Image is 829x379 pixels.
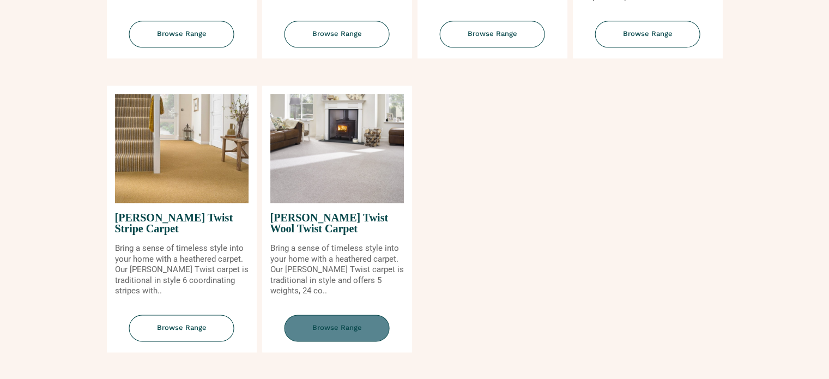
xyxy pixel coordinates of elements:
[595,21,700,47] span: Browse Range
[270,203,404,243] span: [PERSON_NAME] Twist Wool Twist Carpet
[107,21,257,58] a: Browse Range
[270,243,404,297] p: Bring a sense of timeless style into your home with a heathered carpet. Our [PERSON_NAME] Twist c...
[417,21,567,58] a: Browse Range
[115,203,249,243] span: [PERSON_NAME] Twist Stripe Carpet
[129,315,234,341] span: Browse Range
[440,21,545,47] span: Browse Range
[285,21,390,47] span: Browse Range
[262,21,412,58] a: Browse Range
[115,243,249,297] p: Bring a sense of timeless style into your home with a heathered carpet. Our [PERSON_NAME] Twist c...
[129,21,234,47] span: Browse Range
[262,315,412,352] a: Browse Range
[285,315,390,341] span: Browse Range
[270,94,404,203] img: Tomkinson Twist Wool Twist Carpet
[573,21,723,58] a: Browse Range
[107,315,257,352] a: Browse Range
[115,94,249,203] img: Tomkinson Twist Stripe Carpet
